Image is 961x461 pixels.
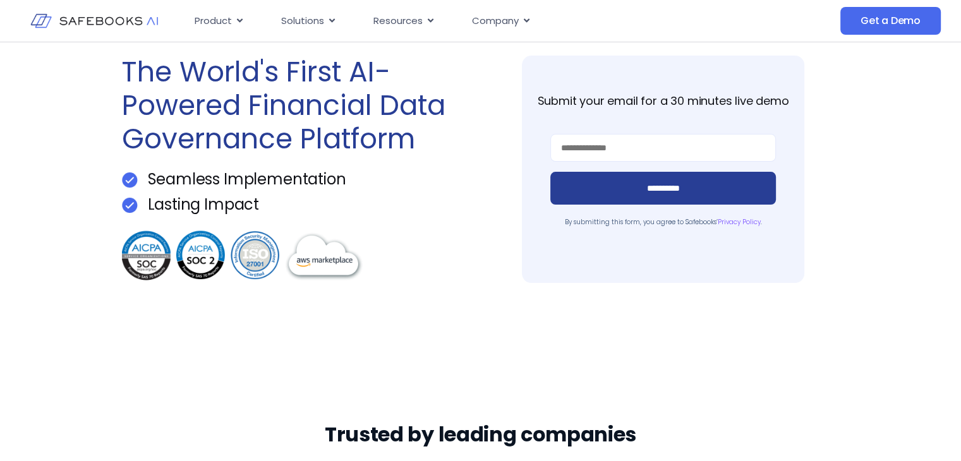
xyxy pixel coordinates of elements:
[122,172,138,188] img: Get a Demo 1
[472,14,519,28] span: Company
[537,93,789,109] strong: Submit your email for a 30 minutes live demo
[840,7,941,35] a: Get a Demo
[122,229,365,283] img: Get a Demo 3
[122,198,138,213] img: Get a Demo 1
[184,9,731,33] div: Menu Toggle
[122,56,474,155] h1: The World's First AI-Powered Financial Data Governance Platform
[148,197,259,212] p: Lasting Impact
[861,15,921,27] span: Get a Demo
[373,14,423,28] span: Resources
[281,14,324,28] span: Solutions
[148,172,346,187] p: Seamless Implementation
[195,14,232,28] span: Product
[184,9,731,33] nav: Menu
[325,422,636,447] h3: Trusted by leading companies
[550,217,776,227] p: By submitting this form, you agree to Safebooks’ .
[718,217,761,227] a: Privacy Policy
